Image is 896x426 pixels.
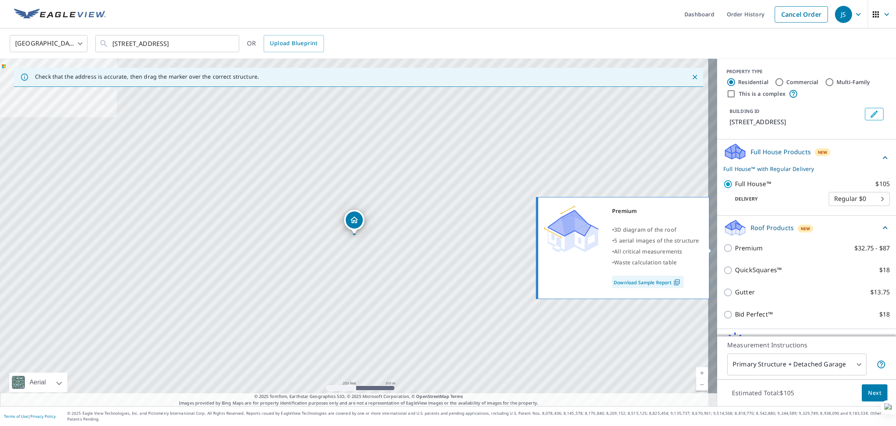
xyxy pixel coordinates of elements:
[723,165,880,173] p: Full House™ with Regular Delivery
[735,265,782,275] p: QuickSquares™
[254,393,463,400] span: © 2025 TomTom, Earthstar Geographics SIO, © 2025 Microsoft Corporation, ©
[450,393,463,399] a: Terms
[870,287,890,297] p: $13.75
[696,367,708,379] a: Current Level 17, Zoom In
[612,235,699,246] div: •
[4,414,56,419] p: |
[14,9,106,20] img: EV Logo
[862,384,887,402] button: Next
[614,248,682,255] span: All critical measurements
[730,108,759,114] p: BUILDING ID
[270,39,317,48] span: Upload Blueprint
[612,276,684,288] a: Download Sample Report
[27,373,48,392] div: Aerial
[835,6,852,23] div: JS
[877,360,886,369] span: Your report will include the primary structure and a detached garage if one exists.
[865,108,884,120] button: Edit building 1
[836,78,870,86] label: Multi-Family
[775,6,828,23] a: Cancel Order
[879,265,890,275] p: $18
[612,246,699,257] div: •
[672,279,682,286] img: Pdf Icon
[544,206,598,252] img: Premium
[264,35,324,52] a: Upload Blueprint
[723,195,829,202] p: Delivery
[416,393,449,399] a: OpenStreetMap
[723,143,890,173] div: Full House ProductsNewFull House™ with Regular Delivery
[875,179,890,189] p: $105
[4,414,28,419] a: Terms of Use
[735,243,763,253] p: Premium
[854,243,890,253] p: $32.75 - $87
[738,78,768,86] label: Residential
[726,68,887,75] div: PROPERTY TYPE
[612,206,699,217] div: Premium
[723,332,890,351] div: Solar ProductsNew
[614,237,699,244] span: 5 aerial images of the structure
[30,414,56,419] a: Privacy Policy
[723,219,890,237] div: Roof ProductsNew
[735,287,755,297] p: Gutter
[818,149,828,155] span: New
[10,33,87,55] div: [GEOGRAPHIC_DATA]
[727,340,886,350] p: Measurement Instructions
[614,259,677,266] span: Waste calculation table
[726,384,800,401] p: Estimated Total: $105
[9,373,67,392] div: Aerial
[829,188,890,210] div: Regular $0
[612,224,699,235] div: •
[614,226,676,233] span: 3D diagram of the roof
[735,179,771,189] p: Full House™
[868,388,881,398] span: Next
[786,78,819,86] label: Commercial
[612,257,699,268] div: •
[35,73,259,80] p: Check that the address is accurate, then drag the marker over the correct structure.
[247,35,324,52] div: OR
[735,310,773,319] p: Bid Perfect™
[801,225,810,232] span: New
[727,354,866,375] div: Primary Structure + Detached Garage
[739,90,786,98] label: This is a complex
[696,379,708,391] a: Current Level 17, Zoom Out
[879,310,890,319] p: $18
[690,72,700,82] button: Close
[344,210,364,234] div: Dropped pin, building 1, Residential property, 23 Tax Rd Shiloh, GA 31826
[751,223,794,232] p: Roof Products
[751,147,811,157] p: Full House Products
[67,410,892,422] p: © 2025 Eagle View Technologies, Inc. and Pictometry International Corp. All Rights Reserved. Repo...
[112,33,223,55] input: Search by address or latitude-longitude
[730,117,862,127] p: [STREET_ADDRESS]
